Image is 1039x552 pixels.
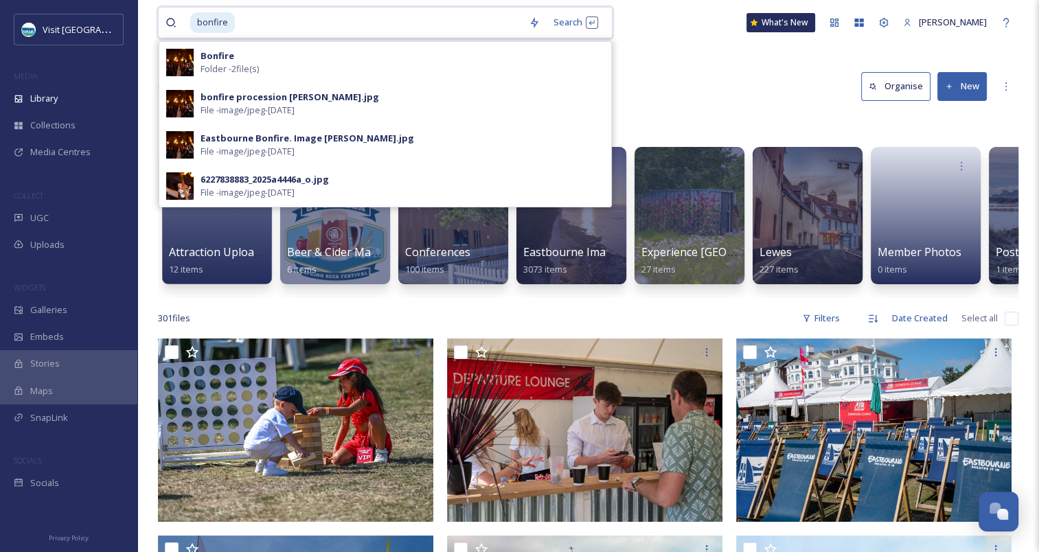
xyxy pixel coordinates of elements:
[919,16,987,28] span: [PERSON_NAME]
[201,186,295,199] span: File - image/jpeg - [DATE]
[736,338,1012,522] img: Airbournesun-401.jpg
[795,305,847,332] div: Filters
[22,23,36,36] img: Capture.JPG
[861,72,930,100] button: Organise
[158,338,433,522] img: Airbournesun-411.jpg
[30,411,68,424] span: SnapLink
[961,312,998,325] span: Select all
[14,282,45,292] span: WIDGETS
[201,145,295,158] span: File - image/jpeg - [DATE]
[405,263,444,275] span: 100 items
[169,263,203,275] span: 12 items
[14,190,43,200] span: COLLECT
[166,172,194,200] img: 6227838883_2025a4446a_o.jpg
[287,244,435,260] span: Beer & Cider Marketing Pack
[30,357,60,370] span: Stories
[30,238,65,251] span: Uploads
[287,263,317,275] span: 6 items
[523,263,567,275] span: 3073 items
[523,244,624,260] span: Eastbourne Images
[14,455,41,465] span: SOCIALS
[746,13,815,32] a: What's New
[996,263,1020,275] span: 1 item
[878,263,907,275] span: 0 items
[30,92,58,105] span: Library
[14,71,38,81] span: MEDIA
[641,244,872,260] span: Experience [GEOGRAPHIC_DATA]/VisitBritain
[896,9,994,36] a: [PERSON_NAME]
[405,244,470,260] span: Conferences
[158,312,190,325] span: 301 file s
[287,246,435,275] a: Beer & Cider Marketing Pack6 items
[30,211,49,225] span: UGC
[878,246,961,275] a: Member Photos0 items
[169,244,266,260] span: Attraction Uploads
[166,49,194,76] img: bonfire%2520procession%2520graham%2520huntley.jpg
[166,90,194,117] img: bonfire%2520procession%2520graham%2520huntley.jpg
[937,72,987,100] button: New
[49,529,89,545] a: Privacy Policy
[30,119,76,132] span: Collections
[190,12,235,32] span: bonfire
[760,263,799,275] span: 227 items
[166,131,194,159] img: Eastbourne%2520Bonfire.%2520Image%2520Graham%2520Huntley.jpg
[30,303,67,317] span: Galleries
[30,476,59,490] span: Socials
[201,91,379,104] div: bonfire procession [PERSON_NAME].jpg
[760,244,792,260] span: Lewes
[996,244,1031,260] span: Posted
[547,9,605,36] div: Search
[43,23,256,36] span: Visit [GEOGRAPHIC_DATA] and [GEOGRAPHIC_DATA]
[641,246,872,275] a: Experience [GEOGRAPHIC_DATA]/VisitBritain27 items
[169,246,266,275] a: Attraction Uploads12 items
[447,338,722,522] img: Airbournesun-408.jpg
[201,62,259,76] span: Folder - 2 file(s)
[201,104,295,117] span: File - image/jpeg - [DATE]
[30,384,53,398] span: Maps
[885,305,955,332] div: Date Created
[30,146,91,159] span: Media Centres
[878,244,961,260] span: Member Photos
[201,173,329,186] div: 6227838883_2025a4446a_o.jpg
[760,246,799,275] a: Lewes227 items
[201,132,414,145] div: Eastbourne Bonfire. Image [PERSON_NAME].jpg
[49,533,89,542] span: Privacy Policy
[641,263,676,275] span: 27 items
[996,246,1031,275] a: Posted1 item
[30,330,64,343] span: Embeds
[201,49,234,62] strong: Bonfire
[523,246,624,275] a: Eastbourne Images3073 items
[405,246,470,275] a: Conferences100 items
[979,492,1018,531] button: Open Chat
